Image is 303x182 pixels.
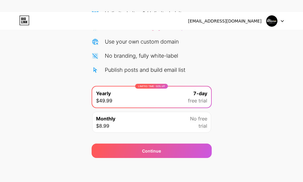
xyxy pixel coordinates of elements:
span: No free [190,115,207,122]
div: Unlimited sites & Unlimited visitors [105,9,189,17]
span: 7-day [193,90,207,97]
span: $49.99 [96,97,112,104]
div: Publish posts and build email list [105,66,185,74]
span: Monthly [96,115,115,122]
span: trial [198,122,207,129]
img: mrhandymandallas [266,15,277,27]
div: LIMITED TIME : 50% off [135,84,168,89]
span: $8.99 [96,122,109,129]
span: Continue [142,148,161,154]
div: No branding, fully white-label [105,52,178,60]
span: Yearly [96,90,111,97]
span: free trial [188,97,207,104]
div: [EMAIL_ADDRESS][DOMAIN_NAME] [188,18,262,24]
div: Use your own custom domain [105,38,179,46]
